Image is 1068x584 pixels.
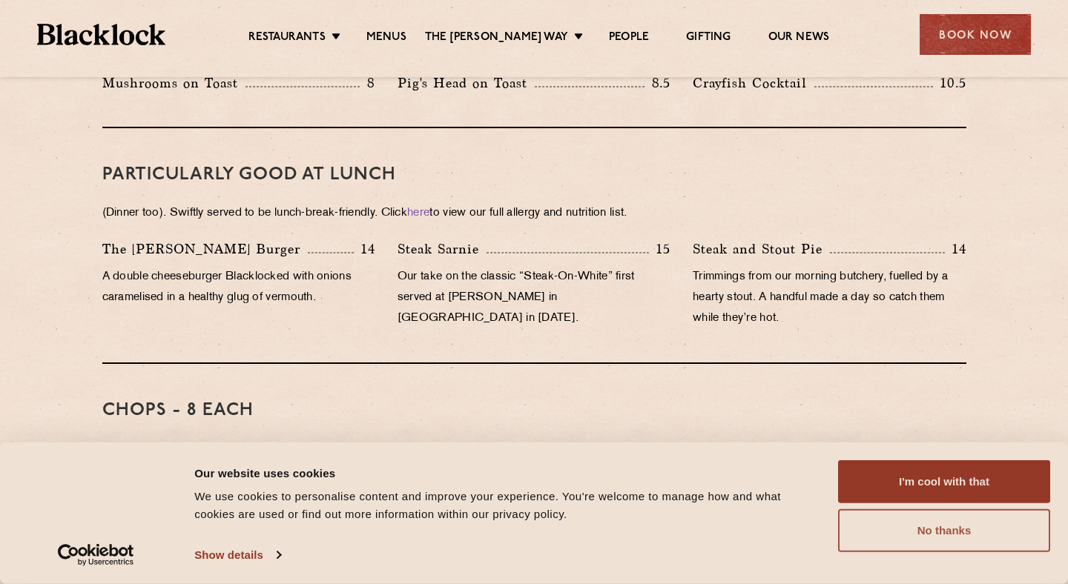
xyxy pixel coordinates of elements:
p: Our take on the classic “Steak-On-White” first served at [PERSON_NAME] in [GEOGRAPHIC_DATA] in [D... [398,267,670,329]
p: 8 [360,73,375,93]
p: 15 [649,239,670,259]
p: 8.5 [645,73,671,93]
a: Restaurants [248,30,326,47]
div: We use cookies to personalise content and improve your experience. You're welcome to manage how a... [194,488,821,523]
h3: Chops - 8 each [102,401,966,420]
p: 14 [945,239,966,259]
p: Inspired by [PERSON_NAME] and grilled blushing pink - with the help of vintage [PERSON_NAME] iron... [102,439,966,459]
p: Crayfish Cocktail [693,73,814,93]
p: (Dinner too). Swiftly served to be lunch-break-friendly. Click to view our full allergy and nutri... [102,203,966,224]
p: The [PERSON_NAME] Burger [102,239,308,259]
a: Usercentrics Cookiebot - opens in a new window [31,544,161,566]
img: BL_Textured_Logo-footer-cropped.svg [37,24,165,45]
p: Mushrooms on Toast [102,73,245,93]
a: The [PERSON_NAME] Way [425,30,568,47]
a: People [609,30,649,47]
button: I'm cool with that [838,460,1050,503]
a: Our News [768,30,830,47]
a: Gifting [686,30,731,47]
button: No thanks [838,509,1050,552]
a: Menus [366,30,406,47]
p: Steak Sarnie [398,239,487,259]
a: Show details [194,544,280,566]
div: Our website uses cookies [194,464,821,482]
p: Steak and Stout Pie [693,239,830,259]
h3: PARTICULARLY GOOD AT LUNCH [102,165,966,185]
p: Trimmings from our morning butchery, fuelled by a hearty stout. A handful made a day so catch the... [693,267,966,329]
p: 14 [354,239,375,259]
p: Pig's Head on Toast [398,73,535,93]
div: Book Now [920,14,1031,55]
p: 10.5 [933,73,966,93]
a: here [407,208,429,219]
p: A double cheeseburger Blacklocked with onions caramelised in a healthy glug of vermouth. [102,267,375,308]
